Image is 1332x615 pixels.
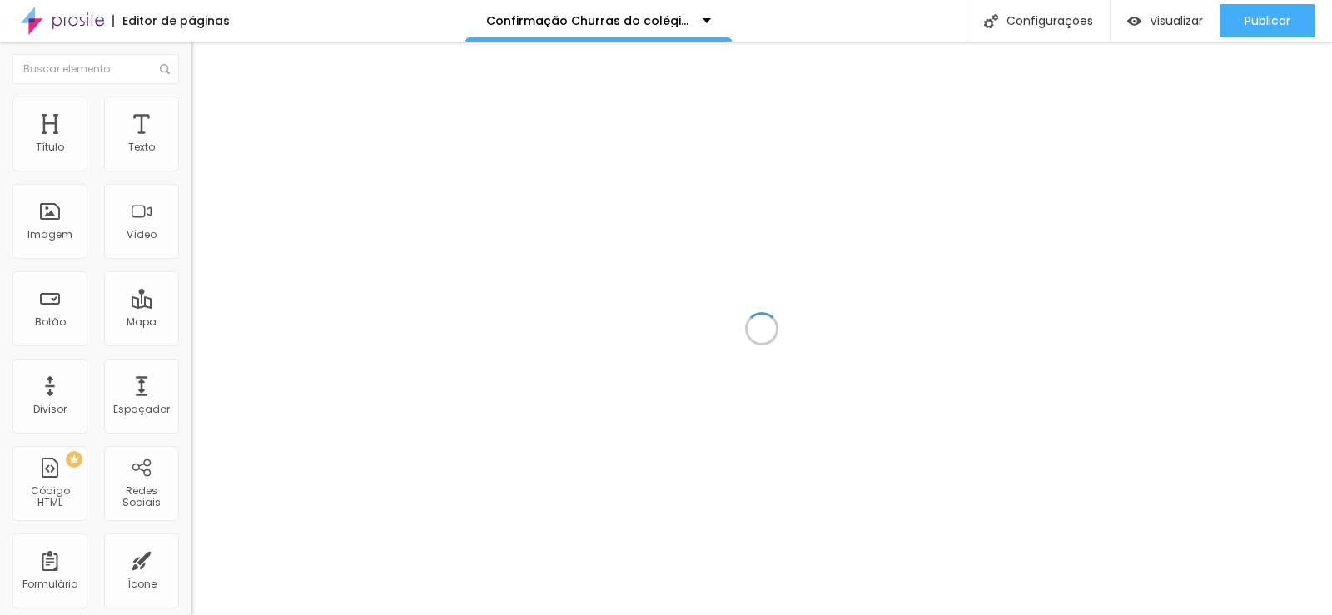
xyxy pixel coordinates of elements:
div: Vídeo [127,229,157,241]
div: Botão [35,316,66,328]
div: Texto [128,141,155,153]
div: Ícone [127,578,157,590]
div: Divisor [33,404,67,415]
div: Editor de páginas [112,15,230,27]
button: Publicar [1220,4,1315,37]
div: Mapa [127,316,157,328]
p: Confirmação Churras do colégio objetivo caçapava turma 2025 [486,15,690,27]
input: Buscar elemento [12,54,179,84]
span: Visualizar [1150,14,1203,27]
div: Espaçador [113,404,170,415]
div: Título [36,141,64,153]
div: Redes Sociais [108,485,174,509]
div: Imagem [27,229,72,241]
div: Código HTML [17,485,82,509]
img: Icone [984,14,998,28]
img: Icone [160,64,170,74]
div: Formulário [22,578,77,590]
span: Publicar [1245,14,1290,27]
img: view-1.svg [1127,14,1141,28]
button: Visualizar [1111,4,1220,37]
